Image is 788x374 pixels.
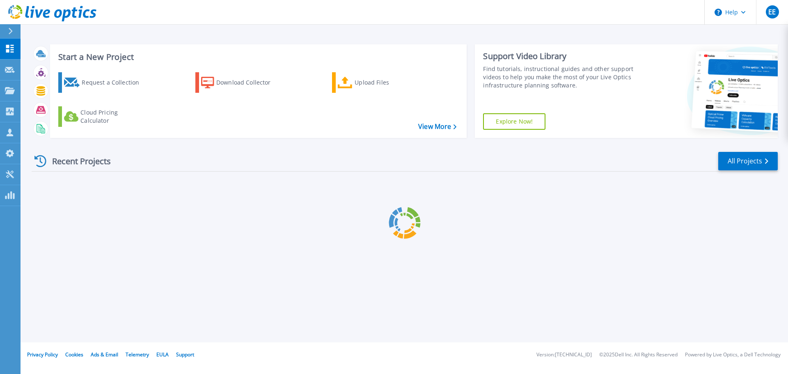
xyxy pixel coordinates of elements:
a: Ads & Email [91,351,118,358]
div: Cloud Pricing Calculator [80,108,146,125]
a: EULA [156,351,169,358]
li: Powered by Live Optics, a Dell Technology [685,352,781,358]
li: Version: [TECHNICAL_ID] [536,352,592,358]
div: Upload Files [355,74,420,91]
a: Download Collector [195,72,287,93]
a: Support [176,351,194,358]
li: © 2025 Dell Inc. All Rights Reserved [599,352,678,358]
div: Find tutorials, instructional guides and other support videos to help you make the most of your L... [483,65,637,89]
a: Upload Files [332,72,424,93]
a: Cloud Pricing Calculator [58,106,150,127]
span: EE [768,9,776,15]
a: Telemetry [126,351,149,358]
div: Recent Projects [32,151,122,171]
a: Explore Now! [483,113,545,130]
div: Request a Collection [82,74,147,91]
div: Support Video Library [483,51,637,62]
a: Privacy Policy [27,351,58,358]
a: All Projects [718,152,778,170]
div: Download Collector [216,74,282,91]
a: Cookies [65,351,83,358]
a: View More [418,123,456,131]
h3: Start a New Project [58,53,456,62]
a: Request a Collection [58,72,150,93]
